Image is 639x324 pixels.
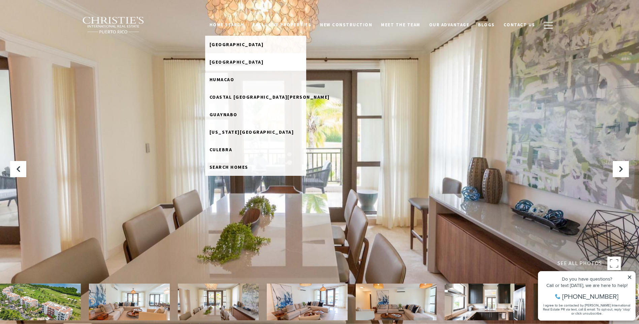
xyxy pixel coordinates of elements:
a: Coastal [GEOGRAPHIC_DATA][PERSON_NAME] [205,88,306,106]
a: [GEOGRAPHIC_DATA] [205,36,306,53]
div: Call or text [DATE], we are here to help! [7,22,97,26]
span: I agree to be contacted by [PERSON_NAME] International Real Estate PR via text, call & email. To ... [8,41,96,54]
span: Exclusive Properties [253,22,311,28]
button: Previous Slide [10,161,26,177]
span: Contact Us [504,22,535,28]
a: [GEOGRAPHIC_DATA] [205,53,306,71]
a: Humacao [205,71,306,88]
img: 412 COCO BEACH BLVD #E202 [89,284,170,320]
span: Our Advantage [429,22,470,28]
span: [GEOGRAPHIC_DATA] [210,59,264,65]
button: button [540,15,557,35]
span: Coastal [GEOGRAPHIC_DATA][PERSON_NAME] [210,94,330,100]
div: Do you have questions? [7,15,97,20]
img: 412 COCO BEACH BLVD #E202 [178,284,259,320]
img: Christie's International Real Estate black text logo [82,17,145,34]
a: [US_STATE][GEOGRAPHIC_DATA] [205,123,306,141]
a: Guaynabo [205,106,306,123]
a: Blogs [474,19,499,31]
img: 412 COCO BEACH BLVD #E202 [267,284,348,320]
span: Culebra [210,147,232,153]
span: [PHONE_NUMBER] [28,32,84,38]
a: Our Advantage [425,19,474,31]
a: New Construction [316,19,377,31]
a: Culebra [205,141,306,158]
a: Exclusive Properties [248,19,316,31]
span: Humacao [210,76,234,83]
button: Next Slide [613,161,629,177]
span: Search Homes [210,164,248,170]
span: SEE ALL PHOTOS [557,259,602,268]
span: Guaynabo [210,111,237,118]
span: [GEOGRAPHIC_DATA] [210,41,264,47]
img: 412 COCO BEACH BLVD #E202 [534,284,614,320]
a: Search Homes [205,158,306,176]
a: Home Search [205,19,249,31]
span: [US_STATE][GEOGRAPHIC_DATA] [210,129,294,135]
img: 412 COCO BEACH BLVD #E202 [356,284,437,320]
span: New Construction [320,22,372,28]
img: 412 COCO BEACH BLVD #E202 [445,284,525,320]
span: Blogs [478,22,495,28]
a: Meet the Team [377,19,425,31]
